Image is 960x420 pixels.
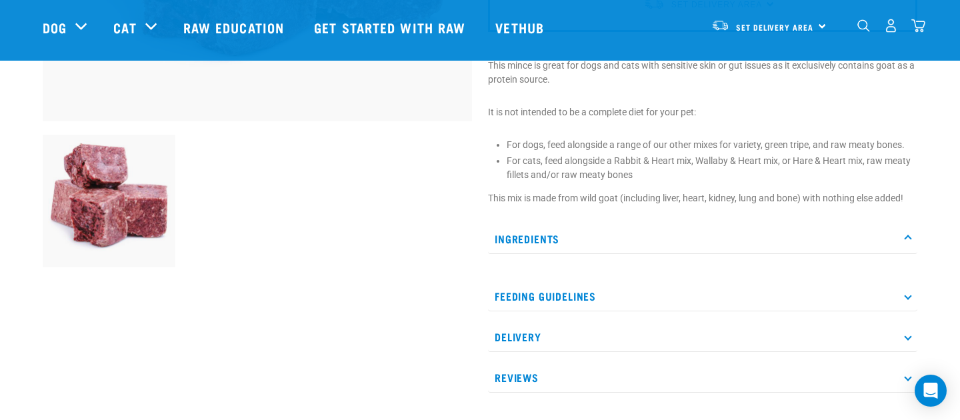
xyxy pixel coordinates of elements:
p: It is not intended to be a complete diet for your pet: [488,105,917,119]
img: user.png [884,19,898,33]
div: Open Intercom Messenger [915,375,947,407]
img: home-icon@2x.png [911,19,925,33]
p: Feeding Guidelines [488,281,917,311]
a: Raw Education [170,1,301,54]
span: Set Delivery Area [736,25,813,29]
li: For cats, feed alongside a Rabbit & Heart mix, Wallaby & Heart mix, or Hare & Heart mix, raw meat... [507,154,917,182]
p: This mince is great for dogs and cats with sensitive skin or gut issues as it exclusively contain... [488,59,917,87]
p: Ingredients [488,224,917,254]
img: van-moving.png [711,19,729,31]
a: Cat [113,17,136,37]
a: Vethub [482,1,561,54]
a: Dog [43,17,67,37]
img: 1077 Wild Goat Mince 01 [43,135,175,267]
p: Delivery [488,322,917,352]
a: Get started with Raw [301,1,482,54]
li: For dogs, feed alongside a range of our other mixes for variety, green tripe, and raw meaty bones. [507,138,917,152]
p: This mix is made from wild goat (including liver, heart, kidney, lung and bone) with nothing else... [488,191,917,205]
p: Reviews [488,363,917,393]
img: home-icon-1@2x.png [857,19,870,32]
